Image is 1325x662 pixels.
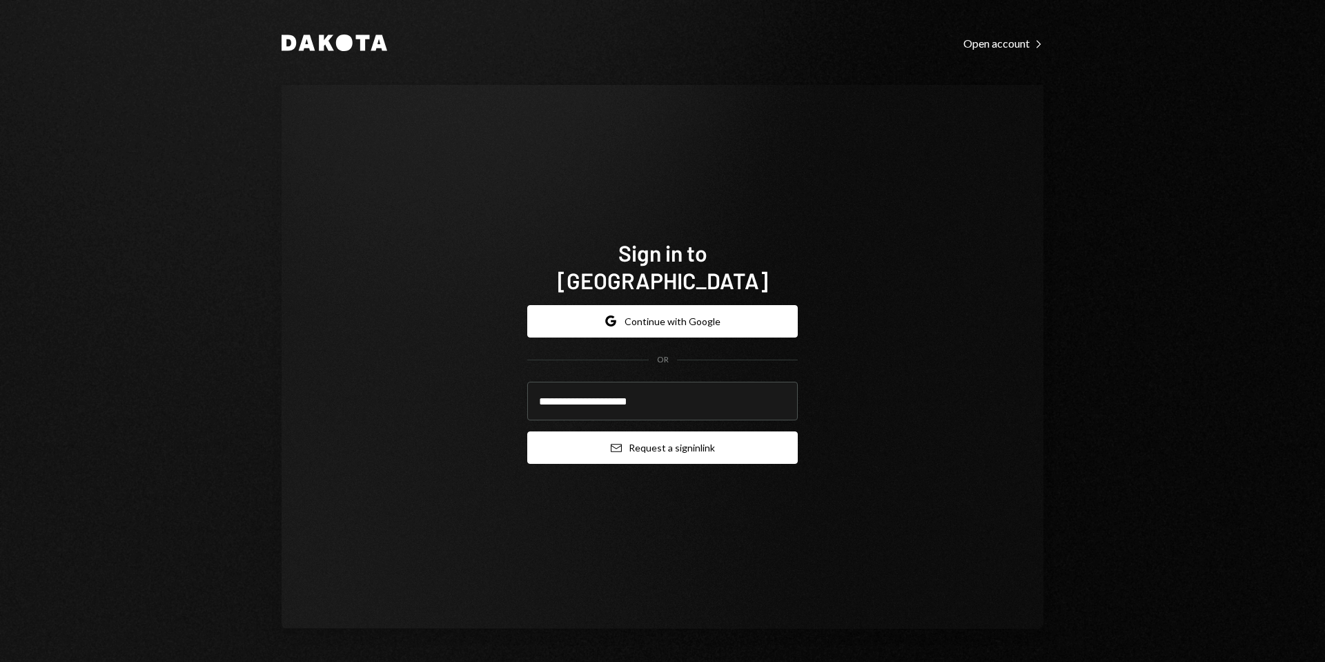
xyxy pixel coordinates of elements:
[527,431,798,464] button: Request a signinlink
[963,37,1043,50] div: Open account
[963,35,1043,50] a: Open account
[527,239,798,294] h1: Sign in to [GEOGRAPHIC_DATA]
[657,354,669,366] div: OR
[527,305,798,338] button: Continue with Google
